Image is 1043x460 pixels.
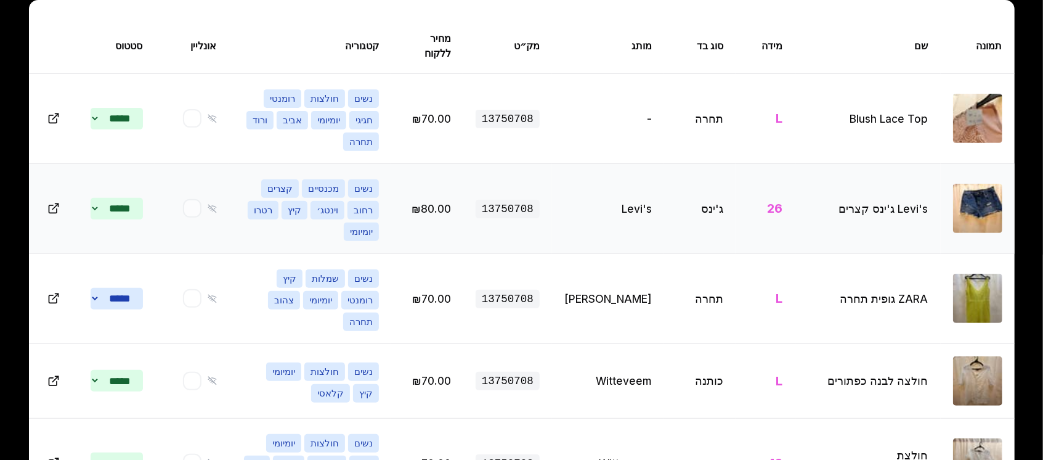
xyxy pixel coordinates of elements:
span: וינטג׳ [310,201,344,220]
span: קלאסי [311,384,350,403]
td: Levi's ג'ינס קצרים [795,163,941,253]
span: קיץ [282,201,307,220]
th: אונליין [155,18,229,73]
span: רומנטי [264,89,301,108]
span: תחרה [343,313,379,331]
span: שמלות [306,269,345,288]
span: נשים [348,179,379,198]
span: נשים [348,363,379,381]
span: נשים [348,269,379,288]
span: קצרים [261,179,299,198]
td: 26 [736,163,795,253]
span: חולצות [304,89,345,108]
span: 13750708 [476,290,540,308]
span: רומנטי [341,291,379,310]
button: Open in new tab [41,106,66,131]
th: מידה [736,18,795,73]
span: רחוב [347,201,379,220]
td: חולצה לבנה כפתורים [795,343,941,418]
span: יומיומי [266,434,301,453]
td: תחרה [664,253,736,343]
span: 13750708 [476,372,540,390]
td: ZARA גופית תחרה [795,253,941,343]
td: L [736,343,795,418]
th: שם [795,18,941,73]
td: L [736,73,795,163]
span: נשים [348,89,379,108]
span: צהוב [268,291,300,310]
span: תחרה [343,133,379,151]
th: סטטוס [78,18,155,73]
span: חגיגי [349,111,379,129]
th: תמונה [941,18,1015,73]
th: סוג בד [664,18,736,73]
span: מכנסיים [302,179,345,198]
img: חולצה לבנה כפתורים [953,356,1002,406]
td: Witteveem [552,343,664,418]
span: יומיומי [303,291,338,310]
button: Open in new tab [41,286,66,311]
img: ZARA גופית תחרה [953,274,1002,323]
th: קטגוריה [229,18,391,73]
span: ערוך מחיר [412,112,451,125]
td: ג'ינס [664,163,736,253]
span: ערוך מחיר [412,292,451,305]
span: חולצות [304,363,345,381]
span: ערוך מחיר [412,374,451,387]
td: [PERSON_NAME] [552,253,664,343]
td: - [552,73,664,163]
img: Levi's ג'ינס קצרים [953,184,1002,233]
img: Blush Lace Top [953,94,1002,143]
span: יומיומי [311,111,346,129]
span: יומיומי [266,363,301,381]
span: 13750708 [476,200,540,218]
span: ערוך מחיר [412,202,451,215]
td: כותנה [664,343,736,418]
span: ורוד [246,111,274,129]
button: Open in new tab [41,369,66,393]
th: מותג [552,18,664,73]
span: רטרו [248,201,278,220]
span: נשים [348,434,379,453]
button: Open in new tab [41,196,66,221]
td: L [736,253,795,343]
span: יומיומי [344,223,379,241]
th: מחיר ללקוח [391,18,463,73]
span: 13750708 [476,110,540,128]
span: חולצות [304,434,345,453]
td: תחרה [664,73,736,163]
span: קיץ [277,269,302,288]
td: Levi's [552,163,664,253]
span: קיץ [353,384,379,403]
span: אביב [277,111,308,129]
td: Blush Lace Top [795,73,941,163]
th: מק״ט [463,18,552,73]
